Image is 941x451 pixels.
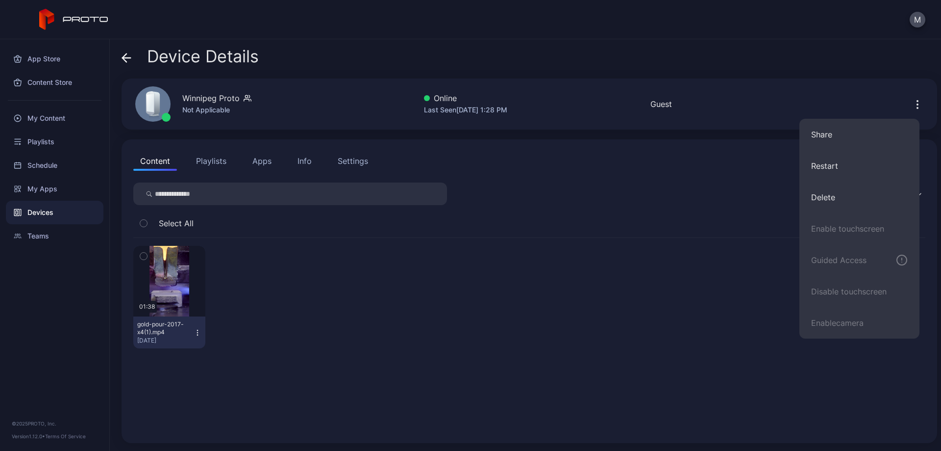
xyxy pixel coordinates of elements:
[424,104,507,116] div: Last Seen [DATE] 1:28 PM
[799,276,919,307] button: Disable touchscreen
[159,217,194,229] span: Select All
[6,154,103,177] a: Schedule
[424,92,507,104] div: Online
[297,155,312,167] div: Info
[182,104,251,116] div: Not Applicable
[12,433,45,439] span: Version 1.12.0 •
[6,201,103,224] a: Devices
[650,98,672,110] div: Guest
[811,254,867,266] div: Guided Access
[799,244,919,276] button: Guided Access
[137,337,194,345] div: [DATE]
[6,224,103,248] a: Teams
[133,317,205,348] button: gold-pour-2017-x4(1).mp4[DATE]
[133,151,177,171] button: Content
[147,47,259,66] span: Device Details
[799,119,919,150] button: Share
[331,151,375,171] button: Settings
[6,130,103,154] a: Playlists
[291,151,319,171] button: Info
[6,106,103,130] a: My Content
[6,71,103,94] a: Content Store
[45,433,86,439] a: Terms Of Service
[12,420,98,427] div: © 2025 PROTO, Inc.
[799,213,919,244] button: Enable touchscreen
[799,150,919,182] button: Restart
[910,12,925,27] button: M
[182,92,240,104] div: Winnipeg Proto
[137,320,191,336] div: gold-pour-2017-x4(1).mp4
[6,47,103,71] a: App Store
[338,155,368,167] div: Settings
[246,151,278,171] button: Apps
[799,182,919,213] button: Delete
[189,151,233,171] button: Playlists
[799,307,919,339] button: Enablecamera
[6,177,103,201] a: My Apps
